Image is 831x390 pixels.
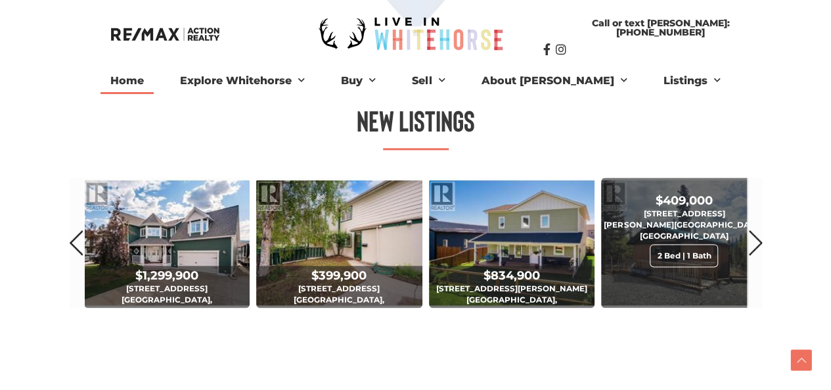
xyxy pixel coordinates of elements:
a: Prev [69,178,83,307]
img: <div class="price">$834,900</div> 208 Luella Lane<br>Whitehorse, Yukon<br><div class='bed_bath'>4... [429,178,595,307]
h2: New Listings [133,106,698,135]
div: $399,900 [258,268,421,283]
a: Buy [331,68,386,94]
span: [STREET_ADDRESS][PERSON_NAME] [GEOGRAPHIC_DATA], [GEOGRAPHIC_DATA] [429,267,595,346]
span: Call or text [PERSON_NAME]: [PHONE_NUMBER] [556,18,765,37]
a: Explore Whitehorse [170,68,315,94]
nav: Menu [54,68,776,94]
a: Home [101,68,154,94]
a: Sell [402,68,455,94]
div: $409,000 [602,193,766,208]
span: [STREET_ADDRESS] [PERSON_NAME][GEOGRAPHIC_DATA], [GEOGRAPHIC_DATA] [601,192,767,271]
a: Call or text [PERSON_NAME]: [PHONE_NUMBER] [543,12,778,43]
img: <div class="price">$399,900</div> 7-100 Lewes Boulevard<br>Whitehorse, Yukon<br><div class='bed_b... [256,178,422,307]
div: $1,299,900 [85,268,249,283]
a: Next [748,178,763,307]
a: Listings [653,68,730,94]
div: $834,900 [430,268,594,283]
span: [STREET_ADDRESS] [GEOGRAPHIC_DATA], [GEOGRAPHIC_DATA] [256,267,422,346]
a: About [PERSON_NAME] [471,68,637,94]
div: 2 Bed | 1 Bath [650,244,718,267]
img: <div class="price">$1,299,900</div> 5 Gem Place<br>Whitehorse, Yukon<br><div class='bed_bath'>4 B... [84,178,250,307]
span: [STREET_ADDRESS] [GEOGRAPHIC_DATA], [GEOGRAPHIC_DATA] [84,267,250,346]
